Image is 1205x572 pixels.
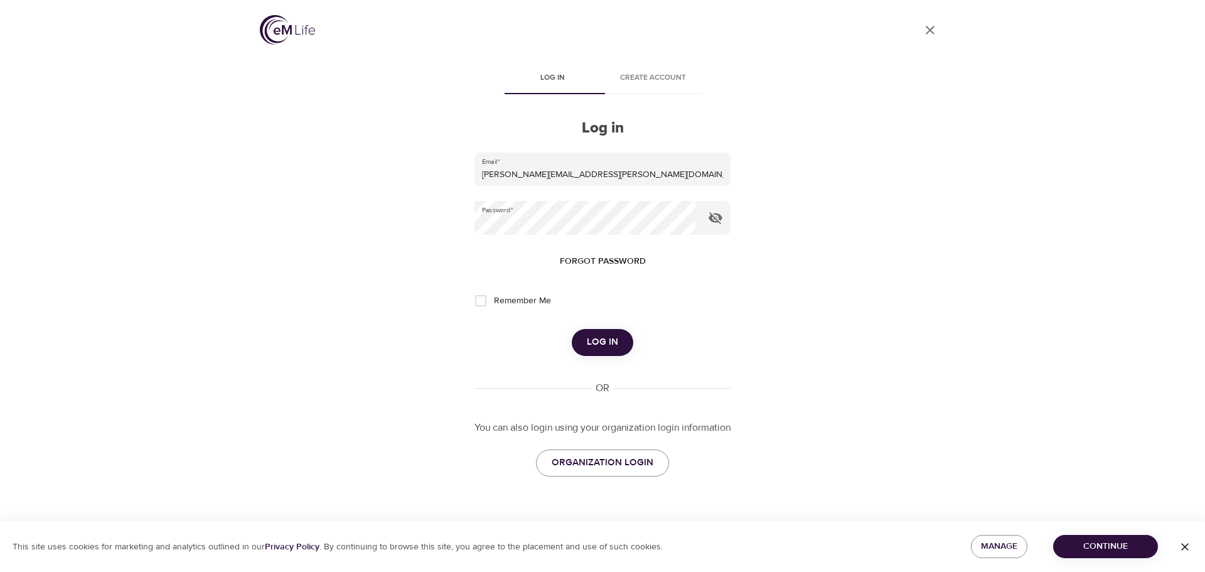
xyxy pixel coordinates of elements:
span: Create account [610,72,695,85]
span: Continue [1063,539,1148,554]
span: ORGANIZATION LOGIN [552,455,653,471]
p: You can also login using your organization login information [474,421,731,435]
button: Continue [1053,535,1158,558]
a: Privacy Policy [265,541,319,553]
span: Forgot password [560,254,646,269]
a: ORGANIZATION LOGIN [536,450,669,476]
span: Manage [981,539,1017,554]
button: Manage [971,535,1027,558]
span: Log in [587,334,618,350]
h2: Log in [474,119,731,138]
a: close [915,15,945,45]
button: Log in [572,329,633,355]
button: Forgot password [555,250,651,273]
img: logo [260,15,315,45]
span: Log in [510,72,595,85]
div: disabled tabs example [474,64,731,94]
span: Remember Me [494,294,551,308]
div: OR [591,381,614,396]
